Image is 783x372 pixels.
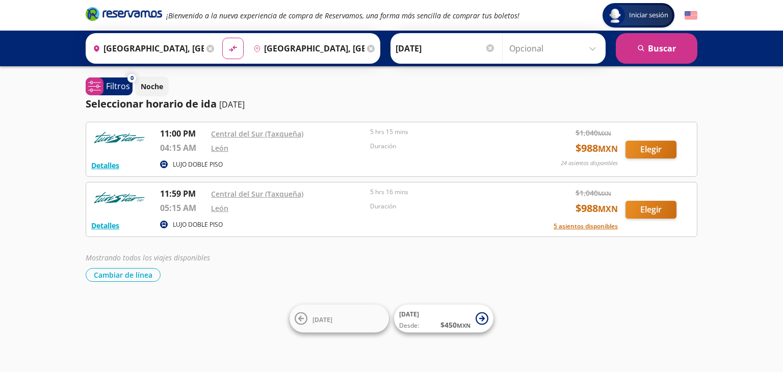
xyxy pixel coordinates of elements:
p: Noche [141,81,163,92]
button: Elegir [625,141,676,158]
p: LUJO DOBLE PISO [173,160,223,169]
p: Seleccionar horario de ida [86,96,217,112]
a: León [211,143,228,153]
input: Elegir Fecha [396,36,495,61]
p: 5 hrs 15 mins [370,127,524,137]
button: Detalles [91,220,119,231]
a: Central del Sur (Taxqueña) [211,189,303,199]
span: Iniciar sesión [625,10,672,20]
input: Opcional [509,36,601,61]
p: Filtros [106,80,130,92]
img: RESERVAMOS [91,127,147,148]
button: Cambiar de línea [86,268,161,282]
p: 05:15 AM [160,202,206,214]
a: Brand Logo [86,6,162,24]
button: [DATE] [290,305,389,333]
small: MXN [598,203,618,215]
span: $ 450 [440,320,471,330]
button: Noche [135,76,169,96]
p: Duración [370,202,524,211]
small: MXN [598,129,611,137]
small: MXN [598,190,611,197]
span: $ 1,040 [576,188,611,198]
a: León [211,203,228,213]
p: 04:15 AM [160,142,206,154]
button: [DATE]Desde:$450MXN [394,305,493,333]
span: Desde: [399,321,419,330]
small: MXN [598,143,618,154]
button: 5 asientos disponibles [554,222,618,231]
button: Detalles [91,160,119,171]
img: RESERVAMOS [91,188,147,208]
button: English [685,9,697,22]
p: Duración [370,142,524,151]
span: $ 988 [576,201,618,216]
input: Buscar Destino [249,36,364,61]
p: LUJO DOBLE PISO [173,220,223,229]
p: 24 asientos disponibles [561,159,618,168]
p: [DATE] [219,98,245,111]
span: $ 988 [576,141,618,156]
button: Buscar [616,33,697,64]
i: Brand Logo [86,6,162,21]
input: Buscar Origen [89,36,204,61]
span: 0 [130,74,134,83]
em: ¡Bienvenido a la nueva experiencia de compra de Reservamos, una forma más sencilla de comprar tus... [166,11,519,20]
button: 0Filtros [86,77,133,95]
a: Central del Sur (Taxqueña) [211,129,303,139]
span: $ 1,040 [576,127,611,138]
span: [DATE] [399,310,419,318]
small: MXN [457,322,471,329]
span: [DATE] [312,315,332,324]
p: 11:00 PM [160,127,206,140]
p: 5 hrs 16 mins [370,188,524,197]
p: 11:59 PM [160,188,206,200]
em: Mostrando todos los viajes disponibles [86,253,210,262]
button: Elegir [625,201,676,219]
